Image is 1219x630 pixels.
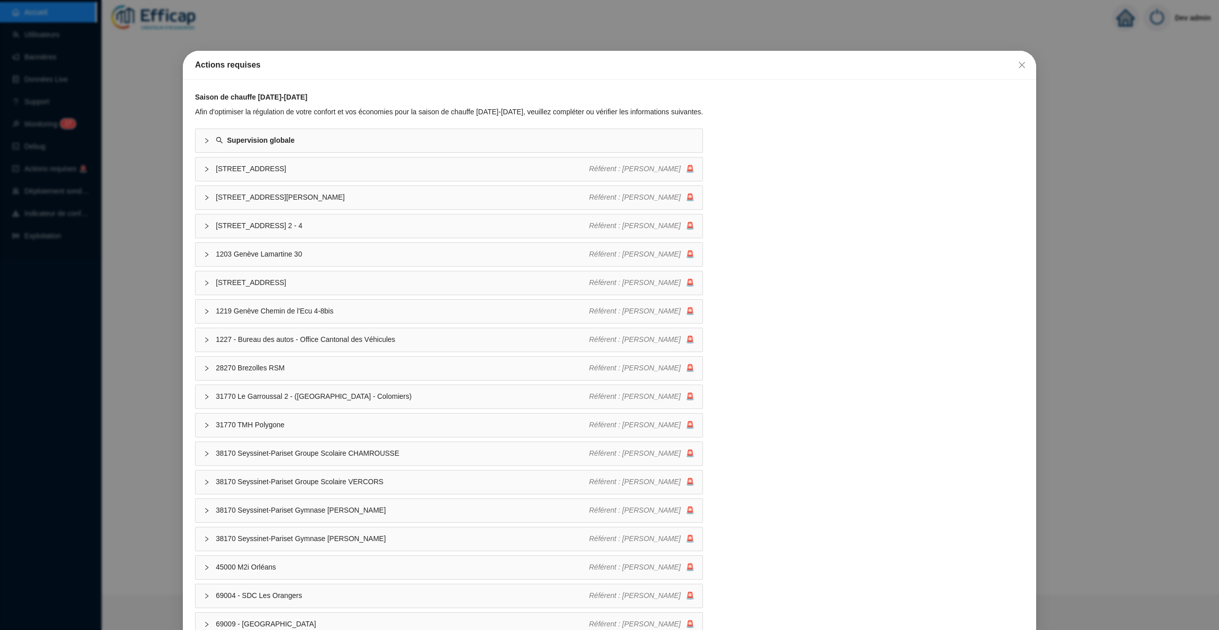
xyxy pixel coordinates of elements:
div: 1203 Genève Lamartine 30Référent : [PERSON_NAME]🚨 [196,243,702,266]
span: collapsed [204,365,210,371]
div: [STREET_ADDRESS] 2 - 4Référent : [PERSON_NAME]🚨 [196,214,702,238]
span: Référent : [PERSON_NAME] [589,278,681,287]
span: [STREET_ADDRESS] 2 - 4 [216,220,589,231]
span: 38170 Seyssinet-Pariset Groupe Scolaire CHAMROUSSE [216,448,589,459]
span: Référent : [PERSON_NAME] [589,250,681,258]
div: 69004 - SDC Les OrangersRéférent : [PERSON_NAME]🚨 [196,584,702,608]
span: [STREET_ADDRESS][PERSON_NAME] [216,192,589,203]
div: 🚨 [589,391,695,402]
span: collapsed [204,479,210,485]
span: collapsed [204,138,210,144]
div: [STREET_ADDRESS]Référent : [PERSON_NAME]🚨 [196,157,702,181]
span: collapsed [204,451,210,457]
span: search [216,137,223,144]
div: 🚨 [589,590,695,601]
div: Afin d'optimiser la régulation de votre confort et vos économies pour la saison de chauffe [DATE]... [195,107,703,117]
span: collapsed [204,536,210,542]
span: collapsed [204,508,210,514]
span: collapsed [204,251,210,258]
span: Référent : [PERSON_NAME] [589,307,681,315]
div: 🚨 [589,192,695,203]
span: 28270 Brezolles RSM [216,363,589,373]
div: 🚨 [589,533,695,544]
span: Référent : [PERSON_NAME] [589,421,681,429]
span: collapsed [204,337,210,343]
div: 🚨 [589,420,695,430]
span: close [1018,61,1026,69]
div: 🚨 [589,619,695,629]
div: 31770 Le Garroussal 2 - ([GEOGRAPHIC_DATA] - Colomiers)Référent : [PERSON_NAME]🚨 [196,385,702,408]
span: collapsed [204,422,210,428]
div: 1227 - Bureau des autos - Office Cantonal des VéhiculesRéférent : [PERSON_NAME]🚨 [196,328,702,352]
span: Référent : [PERSON_NAME] [589,193,681,201]
span: collapsed [204,394,210,400]
span: collapsed [204,280,210,286]
span: 1227 - Bureau des autos - Office Cantonal des Véhicules [216,334,589,345]
span: 38170 Seyssinet-Pariset Groupe Scolaire VERCORS [216,477,589,487]
div: 🚨 [589,306,695,317]
span: Référent : [PERSON_NAME] [589,335,681,343]
span: Référent : [PERSON_NAME] [589,620,681,628]
span: collapsed [204,223,210,229]
span: Référent : [PERSON_NAME] [589,449,681,457]
span: [STREET_ADDRESS] [216,164,589,174]
span: 31770 TMH Polygone [216,420,589,430]
div: 28270 Brezolles RSMRéférent : [PERSON_NAME]🚨 [196,357,702,380]
div: 🚨 [589,164,695,174]
span: collapsed [204,166,210,172]
div: 🚨 [589,277,695,288]
span: [STREET_ADDRESS] [216,277,589,288]
div: 🚨 [589,363,695,373]
span: 45000 M2i Orléans [216,562,589,573]
div: 38170 Seyssinet-Pariset Gymnase [PERSON_NAME]Référent : [PERSON_NAME]🚨 [196,499,702,522]
div: 🚨 [589,477,695,487]
div: 38170 Seyssinet-Pariset Gymnase [PERSON_NAME]Référent : [PERSON_NAME]🚨 [196,527,702,551]
span: Référent : [PERSON_NAME] [589,506,681,514]
span: 69009 - [GEOGRAPHIC_DATA] [216,619,589,629]
div: 🚨 [589,220,695,231]
div: 38170 Seyssinet-Pariset Groupe Scolaire CHAMROUSSERéférent : [PERSON_NAME]🚨 [196,442,702,465]
span: Référent : [PERSON_NAME] [589,563,681,571]
div: 1219 Genève Chemin de l'Ecu 4-8bisRéférent : [PERSON_NAME]🚨 [196,300,702,323]
div: 🚨 [589,334,695,345]
span: Référent : [PERSON_NAME] [589,392,681,400]
span: 31770 Le Garroussal 2 - ([GEOGRAPHIC_DATA] - Colomiers) [216,391,589,402]
span: collapsed [204,593,210,599]
div: Supervision globale [196,129,702,152]
span: Référent : [PERSON_NAME] [589,478,681,486]
span: Référent : [PERSON_NAME] [589,364,681,372]
div: 🚨 [589,249,695,260]
div: [STREET_ADDRESS][PERSON_NAME]Référent : [PERSON_NAME]🚨 [196,186,702,209]
span: collapsed [204,564,210,571]
span: 38170 Seyssinet-Pariset Gymnase [PERSON_NAME] [216,505,589,516]
span: collapsed [204,621,210,627]
span: Fermer [1014,61,1030,69]
div: [STREET_ADDRESS]Référent : [PERSON_NAME]🚨 [196,271,702,295]
span: collapsed [204,308,210,314]
span: Référent : [PERSON_NAME] [589,165,681,173]
span: 1203 Genève Lamartine 30 [216,249,589,260]
div: 🚨 [589,505,695,516]
span: Référent : [PERSON_NAME] [589,534,681,543]
span: 38170 Seyssinet-Pariset Gymnase [PERSON_NAME] [216,533,589,544]
span: 69004 - SDC Les Orangers [216,590,589,601]
strong: Supervision globale [227,136,295,144]
div: 31770 TMH PolygoneRéférent : [PERSON_NAME]🚨 [196,414,702,437]
div: 🚨 [589,562,695,573]
button: Close [1014,57,1030,73]
div: 🚨 [589,448,695,459]
div: Actions requises [195,59,1024,71]
span: 1219 Genève Chemin de l'Ecu 4-8bis [216,306,589,317]
div: 38170 Seyssinet-Pariset Groupe Scolaire VERCORSRéférent : [PERSON_NAME]🚨 [196,470,702,494]
span: Référent : [PERSON_NAME] [589,591,681,600]
div: 45000 M2i OrléansRéférent : [PERSON_NAME]🚨 [196,556,702,579]
strong: Saison de chauffe [DATE]-[DATE] [195,93,307,101]
span: Référent : [PERSON_NAME] [589,222,681,230]
span: collapsed [204,195,210,201]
